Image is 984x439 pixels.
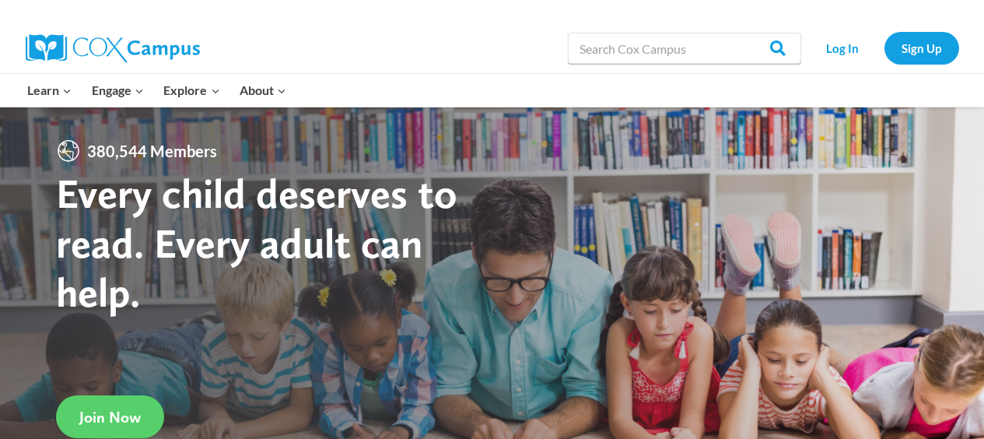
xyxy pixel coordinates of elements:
strong: Every child deserves to read. Every adult can help. [56,168,457,317]
nav: Primary Navigation [18,74,296,107]
span: Join Now [79,408,141,427]
span: 380,544 Members [81,139,223,163]
span: Learn [27,80,72,100]
a: Join Now [56,395,164,438]
img: Cox Campus [26,34,200,62]
span: Explore [163,80,219,100]
span: About [240,80,286,100]
a: Log In [809,32,877,64]
a: Sign Up [884,32,959,64]
span: Engage [92,80,144,100]
nav: Secondary Navigation [809,32,959,64]
input: Search Cox Campus [568,33,801,64]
